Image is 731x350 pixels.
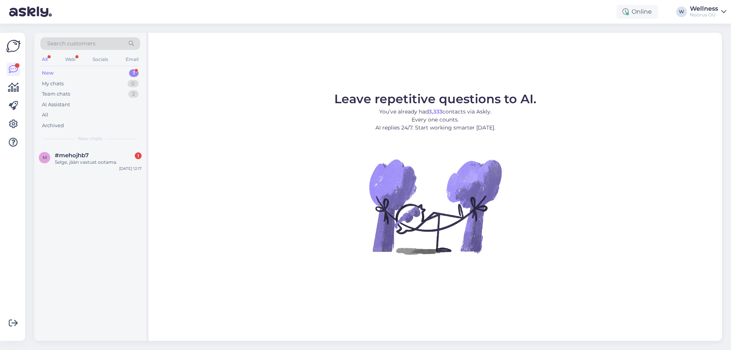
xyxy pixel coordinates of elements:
div: 1 [135,152,142,159]
div: Email [124,54,140,64]
div: Noorus OÜ [690,12,718,18]
span: New chats [78,135,102,142]
div: W [676,6,687,17]
div: Web [64,54,77,64]
a: WellnessNoorus OÜ [690,6,726,18]
div: New [42,69,54,77]
span: #mehojhb7 [55,152,89,159]
div: 0 [128,80,139,88]
div: [DATE] 12:17 [119,166,142,171]
div: Selge, jään vastust ootama. [55,159,142,166]
span: Leave repetitive questions to AI. [334,91,536,106]
div: 1 [129,69,139,77]
div: Archived [42,122,64,129]
b: 3,333 [429,108,442,115]
span: Search customers [47,40,96,48]
p: You’ve already had contacts via Askly. Every one counts. AI replies 24/7. Start working smarter [... [334,108,536,132]
img: No Chat active [367,138,504,275]
div: Team chats [42,90,70,98]
div: All [42,111,48,119]
div: All [40,54,49,64]
div: Wellness [690,6,718,12]
div: Socials [91,54,110,64]
div: 2 [128,90,139,98]
div: AI Assistant [42,101,70,109]
div: My chats [42,80,64,88]
img: Askly Logo [6,39,21,53]
span: m [43,155,47,160]
div: Online [616,5,658,19]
